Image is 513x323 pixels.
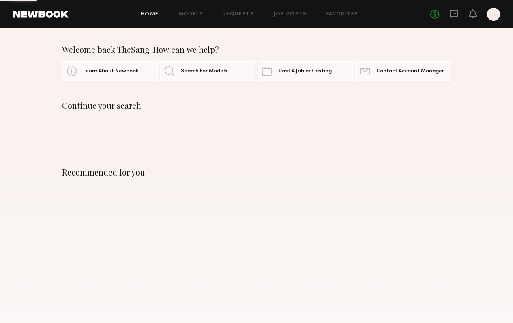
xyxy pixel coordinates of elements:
[62,61,158,81] a: Learn About Newbook
[223,12,254,17] a: Requests
[376,69,444,74] span: Contact Account Manager
[181,69,228,74] span: Search For Models
[326,12,358,17] a: Favorites
[487,8,500,21] a: T
[62,167,451,177] div: Recommended for you
[141,12,159,17] a: Home
[83,69,139,74] span: Learn About Newbook
[273,12,307,17] a: Job Posts
[160,61,255,81] a: Search For Models
[355,61,451,81] a: Contact Account Manager
[178,12,203,17] a: Models
[62,101,451,111] div: Continue your search
[279,69,332,74] span: Post A Job or Casting
[258,61,353,81] a: Post A Job or Casting
[62,45,451,54] div: Welcome back TheSang! How can we help?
